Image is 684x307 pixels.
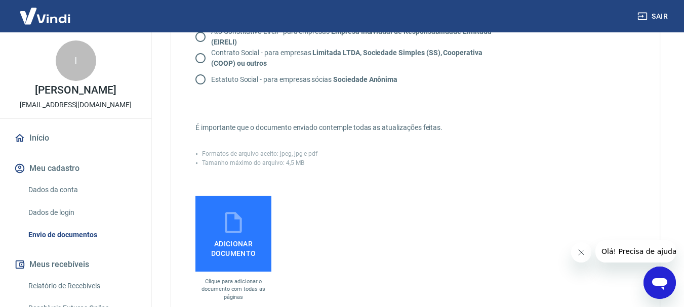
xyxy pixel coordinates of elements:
[211,26,502,48] p: Ato Constitutivo Eireli - para empresas
[211,49,482,67] strong: Limitada LTDA, Sociedade Simples (SS), Cooperativa (COOP) ou outros
[211,74,397,85] p: Estatuto Social - para empresas sócias
[211,48,502,69] p: Contrato Social - para empresas
[24,225,139,245] a: Envio de documentos
[195,196,271,272] label: Adicionar documento
[635,7,672,26] button: Sair
[24,180,139,200] a: Dados da conta
[56,40,96,81] div: I
[6,7,85,15] span: Olá! Precisa de ajuda?
[571,242,591,262] iframe: Fechar mensagem
[12,127,139,149] a: Início
[12,253,139,276] button: Meus recebíveis
[35,85,116,96] p: [PERSON_NAME]
[643,267,676,299] iframe: Botão para abrir a janela de mensagens
[195,122,510,133] p: É importante que o documento enviado contemple todas as atualizações feitas.
[20,100,132,110] p: [EMAIL_ADDRESS][DOMAIN_NAME]
[595,240,676,262] iframe: Mensagem da empresa
[199,235,267,258] span: Adicionar documento
[12,1,78,31] img: Vindi
[24,202,139,223] a: Dados de login
[202,158,304,167] p: Tamanho máximo do arquivo: 4,5 MB
[12,157,139,180] button: Meu cadastro
[333,75,397,83] strong: Sociedade Anônima
[202,149,317,158] p: Formatos de arquivo aceito: jpeg, jpg e pdf
[195,278,271,301] p: Clique para adicionar o documento com todas as páginas
[24,276,139,296] a: Relatório de Recebíveis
